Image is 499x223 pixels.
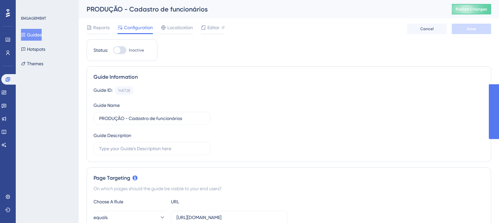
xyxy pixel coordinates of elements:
[207,24,219,31] span: Editor
[99,145,205,152] input: Type your Guide’s Description here
[99,115,205,122] input: Type your Guide’s Name here
[456,7,487,12] span: Publish Changes
[94,174,484,182] div: Page Targeting
[94,46,108,54] div: Status:
[94,213,108,221] span: equals
[21,58,43,70] button: Themes
[471,197,491,217] iframe: UserGuiding AI Assistant Launcher
[452,4,491,14] button: Publish Changes
[124,24,153,31] span: Configuration
[171,198,243,206] div: URL
[177,214,282,221] input: yourwebsite.com/path
[94,198,166,206] div: Choose A Rule
[93,24,110,31] span: Reports
[452,24,491,34] button: Save
[94,86,113,95] div: Guide ID:
[87,5,435,14] div: PRODUÇÃO - Cadastro de funcionários
[94,185,484,193] div: On which pages should the guide be visible to your end users?
[407,24,447,34] button: Cancel
[420,26,434,31] span: Cancel
[94,73,484,81] div: Guide Information
[94,101,120,109] div: Guide Name
[21,29,42,41] button: Guides
[467,26,476,31] span: Save
[21,43,45,55] button: Hotspots
[167,24,193,31] span: Localization
[21,16,46,21] div: ENGAGEMENT
[118,88,130,93] div: 148728
[129,48,144,53] span: Inactive
[94,132,131,139] div: Guide Description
